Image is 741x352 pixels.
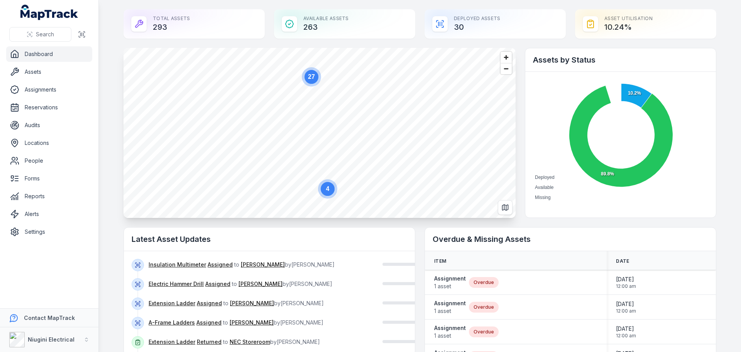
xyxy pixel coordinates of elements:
[616,283,636,289] span: 12:00 am
[9,27,71,42] button: Search
[239,280,283,288] a: [PERSON_NAME]
[434,275,466,290] a: Assignment1 asset
[149,280,204,288] a: Electric Hammer Drill
[533,54,708,65] h2: Assets by Status
[196,319,222,326] a: Assigned
[616,333,636,339] span: 12:00 am
[434,282,466,290] span: 1 asset
[498,200,513,215] button: Switch to Map View
[469,326,499,337] div: Overdue
[434,324,466,340] a: Assignment1 asset
[616,275,636,289] time: 4/30/2025, 12:00:00 AM
[6,100,92,115] a: Reservations
[308,73,315,80] text: 27
[434,324,466,332] strong: Assignment
[501,52,512,63] button: Zoom in
[149,261,206,269] a: Insulation Multimeter
[434,332,466,340] span: 1 asset
[616,300,636,314] time: 4/30/2025, 12:00:00 AM
[149,281,332,287] span: to by [PERSON_NAME]
[501,63,512,74] button: Zoom out
[616,325,636,339] time: 4/30/2025, 12:00:00 AM
[6,46,92,62] a: Dashboard
[197,299,222,307] a: Assigned
[616,275,636,283] span: [DATE]
[616,300,636,308] span: [DATE]
[616,325,636,333] span: [DATE]
[6,117,92,133] a: Audits
[230,319,274,326] a: [PERSON_NAME]
[149,261,335,268] span: to by [PERSON_NAME]
[230,338,270,346] a: NEC Storeroom
[123,48,516,218] canvas: Map
[208,261,233,269] a: Assigned
[6,171,92,186] a: Forms
[149,299,195,307] a: Extension Ladder
[149,319,323,326] span: to by [PERSON_NAME]
[149,300,324,306] span: to by [PERSON_NAME]
[28,336,74,343] strong: Niugini Electrical
[6,206,92,222] a: Alerts
[230,299,274,307] a: [PERSON_NAME]
[6,82,92,97] a: Assignments
[6,135,92,151] a: Locations
[6,189,92,204] a: Reports
[149,338,195,346] a: Extension Ladder
[434,299,466,307] strong: Assignment
[132,234,407,245] h2: Latest Asset Updates
[6,64,92,80] a: Assets
[469,302,499,313] div: Overdue
[24,315,75,321] strong: Contact MapTrack
[326,185,330,192] text: 4
[434,258,446,264] span: Item
[535,195,551,200] span: Missing
[434,275,466,282] strong: Assignment
[434,307,466,315] span: 1 asset
[205,280,230,288] a: Assigned
[6,224,92,240] a: Settings
[535,185,553,190] span: Available
[433,234,708,245] h2: Overdue & Missing Assets
[535,175,555,180] span: Deployed
[616,308,636,314] span: 12:00 am
[197,338,222,346] a: Returned
[36,31,54,38] span: Search
[469,277,499,288] div: Overdue
[616,258,629,264] span: Date
[241,261,285,269] a: [PERSON_NAME]
[149,319,195,326] a: A-Frame Ladders
[434,299,466,315] a: Assignment1 asset
[20,5,78,20] a: MapTrack
[6,153,92,168] a: People
[149,338,320,345] span: to by [PERSON_NAME]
